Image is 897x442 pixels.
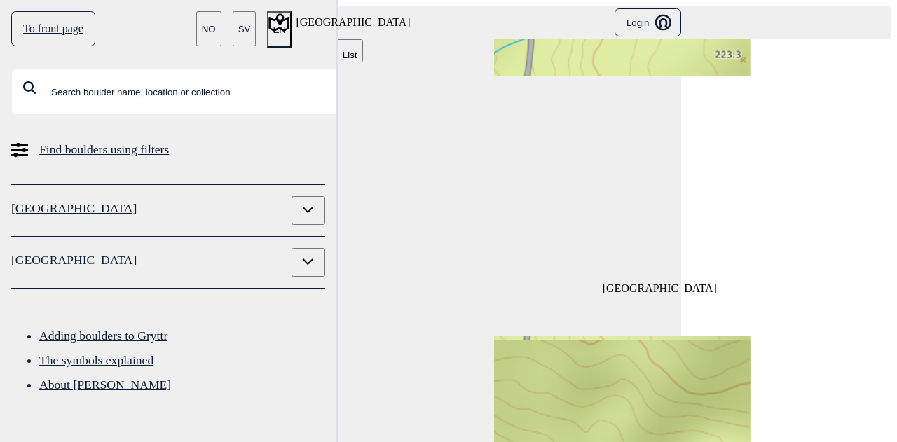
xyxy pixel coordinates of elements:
[39,353,153,367] a: The symbols explained
[196,11,221,46] button: NO
[39,137,169,162] span: Find boulders using filters
[271,14,411,31] div: [GEOGRAPHIC_DATA]
[39,329,167,343] a: Adding boulders to Gryttr
[11,137,325,162] a: Find boulders using filters
[603,282,717,294] span: [GEOGRAPHIC_DATA]
[39,378,171,392] a: About [PERSON_NAME]
[317,39,362,62] button: List
[603,282,611,291] div: [GEOGRAPHIC_DATA]
[11,11,95,46] a: To front page
[11,248,292,277] a: [GEOGRAPHIC_DATA]
[11,196,292,225] a: [GEOGRAPHIC_DATA]
[11,69,381,115] input: Search boulder name, location or collection
[615,8,681,36] button: Login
